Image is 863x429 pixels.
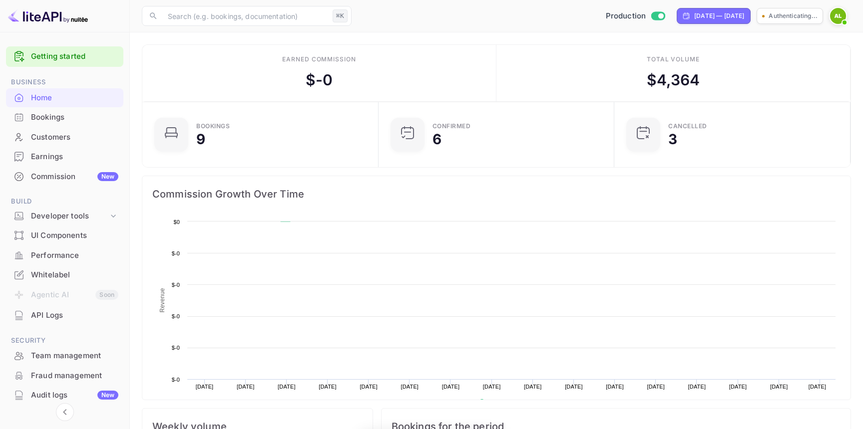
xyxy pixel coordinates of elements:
div: Team management [31,350,118,362]
span: Business [6,77,123,88]
div: Developer tools [31,211,108,222]
div: Earnings [6,147,123,167]
a: Team management [6,346,123,365]
div: UI Components [6,226,123,245]
div: Fraud management [31,370,118,382]
text: $-0 [172,377,180,383]
div: Bookings [196,123,230,129]
span: Build [6,196,123,207]
div: Confirmed [432,123,471,129]
text: Revenue [159,288,166,312]
p: Authenticating... [769,11,818,20]
div: Bookings [6,108,123,127]
text: $0 [173,219,180,225]
span: Marketing [6,415,123,426]
div: Home [6,88,123,108]
div: ⌘K [333,9,348,22]
div: Earnings [31,151,118,163]
img: Albin Eriksson Lippe [830,8,846,24]
div: CommissionNew [6,167,123,187]
div: Bookings [31,112,118,123]
div: Whitelabel [31,269,118,281]
div: Audit logsNew [6,386,123,405]
div: Performance [6,246,123,265]
a: Home [6,88,123,107]
div: 3 [668,132,677,146]
div: New [97,391,118,400]
text: [DATE] [729,384,747,390]
div: API Logs [6,306,123,325]
div: Fraud management [6,366,123,386]
text: [DATE] [401,384,419,390]
span: Production [606,10,646,22]
div: Commission [31,171,118,183]
div: Developer tools [6,208,123,225]
div: $ -0 [306,69,333,91]
text: $-0 [172,313,180,319]
text: [DATE] [524,384,542,390]
text: $-0 [172,345,180,351]
a: Whitelabel [6,265,123,284]
a: UI Components [6,226,123,244]
div: UI Components [31,230,118,241]
a: Audit logsNew [6,386,123,404]
img: LiteAPI logo [8,8,88,24]
a: Earnings [6,147,123,166]
text: [DATE] [606,384,624,390]
text: [DATE] [237,384,255,390]
div: 9 [196,132,205,146]
div: Earned commission [282,55,356,64]
a: Performance [6,246,123,264]
div: Performance [31,250,118,261]
a: Fraud management [6,366,123,385]
text: $-0 [172,282,180,288]
a: API Logs [6,306,123,324]
div: $ 4,364 [647,69,700,91]
div: Home [31,92,118,104]
div: Whitelabel [6,265,123,285]
text: $-0 [172,250,180,256]
text: [DATE] [278,384,296,390]
text: [DATE] [688,384,706,390]
text: [DATE] [483,384,501,390]
span: Security [6,335,123,346]
input: Search (e.g. bookings, documentation) [162,6,329,26]
text: [DATE] [319,384,337,390]
text: [DATE] [442,384,460,390]
div: API Logs [31,310,118,321]
text: Revenue [488,399,514,406]
text: [DATE] [809,384,827,390]
div: CANCELLED [668,123,707,129]
text: [DATE] [770,384,788,390]
text: [DATE] [647,384,665,390]
span: Commission Growth Over Time [152,186,841,202]
div: Audit logs [31,390,118,401]
div: Getting started [6,46,123,67]
div: Customers [6,128,123,147]
div: Switch to Sandbox mode [602,10,669,22]
div: Total volume [647,55,700,64]
div: New [97,172,118,181]
a: Getting started [31,51,118,62]
button: Collapse navigation [56,403,74,421]
a: CommissionNew [6,167,123,186]
div: Team management [6,346,123,366]
text: [DATE] [360,384,378,390]
a: Bookings [6,108,123,126]
text: [DATE] [196,384,214,390]
div: 6 [432,132,441,146]
a: Customers [6,128,123,146]
text: [DATE] [565,384,583,390]
div: [DATE] — [DATE] [694,11,744,20]
div: Customers [31,132,118,143]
